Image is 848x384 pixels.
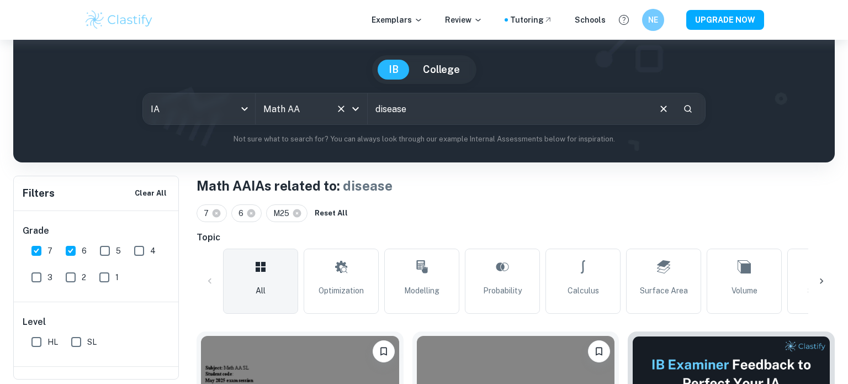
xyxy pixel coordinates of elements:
[319,285,364,297] span: Optimization
[568,285,599,297] span: Calculus
[343,178,393,193] span: disease
[373,340,395,362] button: Bookmark
[404,285,439,297] span: Modelling
[23,186,55,201] h6: Filters
[231,204,262,222] div: 6
[588,340,610,362] button: Bookmark
[239,207,248,219] span: 6
[575,14,606,26] a: Schools
[256,285,266,297] span: All
[82,245,87,257] span: 6
[510,14,553,26] a: Tutoring
[47,336,58,348] span: HL
[23,224,171,238] h6: Grade
[378,60,410,80] button: IB
[197,231,835,244] h6: Topic
[82,271,86,283] span: 2
[22,134,826,145] p: Not sure what to search for? You can always look through our example Internal Assessments below f...
[808,285,842,297] span: Statistics
[732,285,757,297] span: Volume
[483,285,522,297] span: Probability
[87,336,97,348] span: SL
[84,9,154,31] img: Clastify logo
[116,245,121,257] span: 5
[679,99,697,118] button: Search
[204,207,214,219] span: 7
[445,14,483,26] p: Review
[647,14,660,26] h6: NE
[132,185,169,202] button: Clear All
[47,245,52,257] span: 7
[686,10,764,30] button: UPGRADE NOW
[642,9,664,31] button: NE
[150,245,156,257] span: 4
[197,204,227,222] div: 7
[115,271,119,283] span: 1
[273,207,294,219] span: M25
[372,14,423,26] p: Exemplars
[653,98,674,119] button: Clear
[312,205,351,222] button: Reset All
[348,101,363,117] button: Open
[197,176,835,196] h1: Math AA IAs related to:
[266,204,308,222] div: M25
[368,93,648,124] input: E.g. modelling a logo, player arrangements, shape of an egg...
[333,101,349,117] button: Clear
[47,271,52,283] span: 3
[412,60,471,80] button: College
[143,93,255,124] div: IA
[640,285,688,297] span: Surface Area
[614,10,633,29] button: Help and Feedback
[23,315,171,329] h6: Level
